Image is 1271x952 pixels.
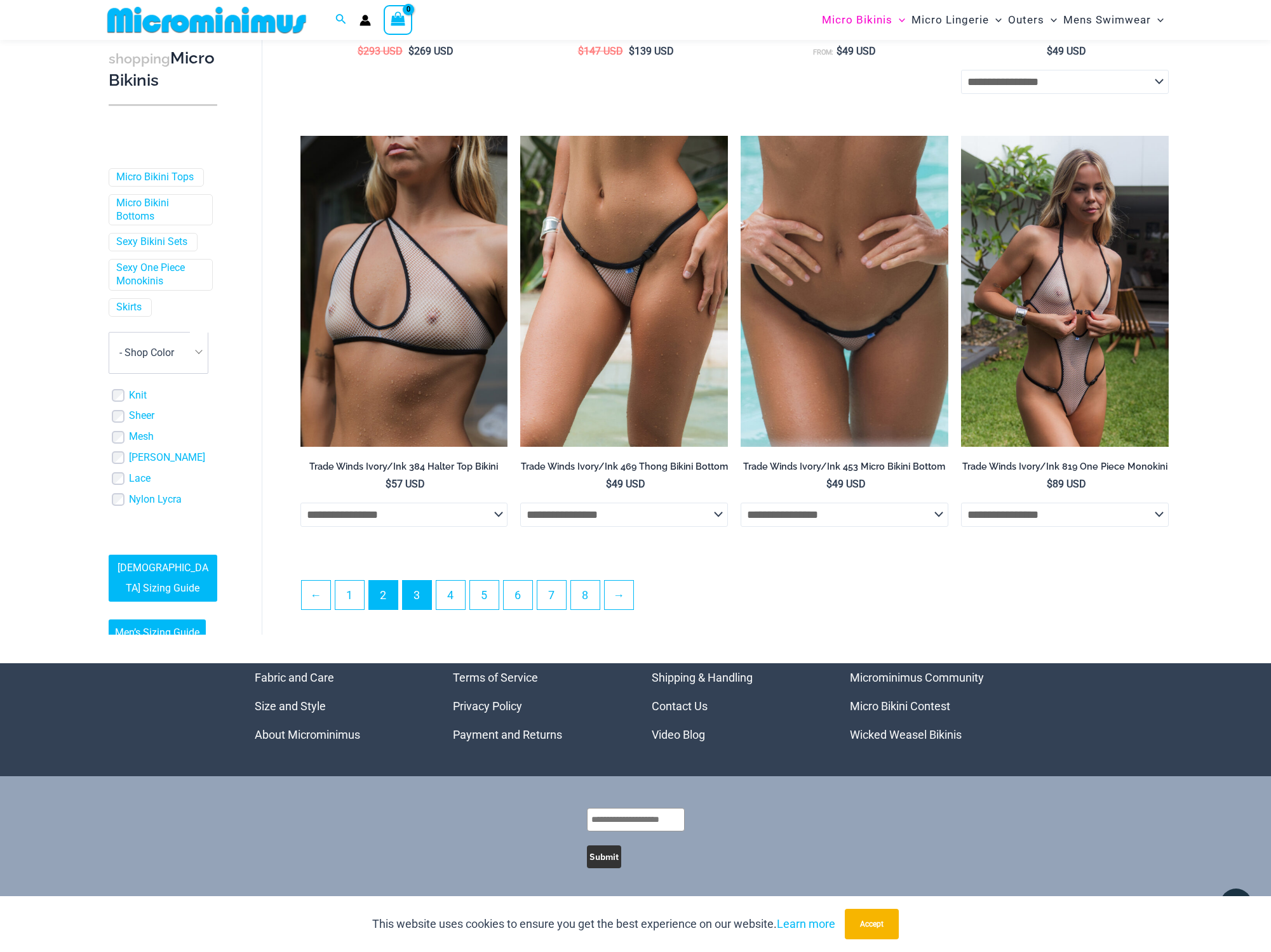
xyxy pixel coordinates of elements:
a: Trade Winds IvoryInk 469 Thong 01Trade Winds IvoryInk 317 Top 469 Thong 06Trade Winds IvoryInk 31... [520,136,728,447]
h2: Trade Winds Ivory/Ink 469 Thong Bikini Bottom [520,461,728,473]
a: Contact Us [652,699,708,713]
nav: Menu [453,663,620,749]
span: $ [1047,45,1052,57]
a: [DEMOGRAPHIC_DATA] Sizing Guide [109,554,217,601]
a: Page 1 [335,581,364,609]
img: Trade Winds IvoryInk 819 One Piece 06 [961,136,1169,447]
img: Trade Winds IvoryInk 453 Micro 02 [741,136,948,447]
img: Trade Winds IvoryInk 469 Thong 01 [520,136,728,447]
span: $ [629,45,635,57]
span: Mens Swimwear [1063,4,1151,36]
nav: Menu [652,663,819,749]
span: - Shop Color [109,332,208,373]
span: - Shop Color [109,331,208,373]
h3: Micro Bikinis [109,48,217,91]
a: Mesh [129,430,154,444]
bdi: 49 USD [826,478,866,490]
span: - Shop Color [119,347,174,359]
span: $ [826,478,832,490]
h2: Trade Winds Ivory/Ink 819 One Piece Monokini [961,461,1169,473]
bdi: 49 USD [606,478,645,490]
nav: Menu [255,663,422,749]
a: About Microminimus [255,728,360,741]
a: View Shopping Cart, empty [384,5,413,34]
aside: Footer Widget 2 [453,663,620,749]
span: $ [1047,478,1052,490]
a: Micro LingerieMenu ToggleMenu Toggle [908,4,1005,36]
a: Mens SwimwearMenu ToggleMenu Toggle [1060,4,1167,36]
a: Shipping & Handling [652,671,753,684]
bdi: 57 USD [386,478,425,490]
span: Menu Toggle [989,4,1002,36]
img: Trade Winds IvoryInk 384 Top 01 [300,136,508,447]
a: Nylon Lycra [129,493,182,506]
aside: Footer Widget 3 [652,663,819,749]
aside: Footer Widget 4 [850,663,1017,749]
a: Sexy Bikini Sets [116,235,187,249]
a: Micro BikinisMenu ToggleMenu Toggle [819,4,908,36]
a: Sexy One Piece Monokinis [116,261,203,288]
a: OutersMenu ToggleMenu Toggle [1005,4,1060,36]
span: Menu Toggle [1151,4,1164,36]
bdi: 147 USD [578,45,623,57]
a: Lace [129,472,151,485]
span: $ [606,478,612,490]
a: Page 8 [571,581,600,609]
a: [PERSON_NAME] [129,451,205,465]
a: Wicked Weasel Bikinis [850,728,962,741]
span: $ [408,45,414,57]
a: → [605,581,633,609]
aside: Footer Widget 1 [255,663,422,749]
a: Trade Winds Ivory/Ink 453 Micro Bikini Bottom [741,461,948,477]
a: ← [302,581,330,609]
a: Size and Style [255,699,326,713]
a: Page 4 [436,581,465,609]
a: Page 3 [403,581,431,609]
a: Trade Winds IvoryInk 819 One Piece 06Trade Winds IvoryInk 819 One Piece 03Trade Winds IvoryInk 81... [961,136,1169,447]
span: Micro Lingerie [911,4,989,36]
nav: Product Pagination [300,580,1169,617]
a: Payment and Returns [453,728,562,741]
a: Page 6 [504,581,532,609]
a: Page 7 [537,581,566,609]
button: Submit [587,845,621,868]
span: $ [837,45,842,57]
button: Accept [845,909,899,939]
span: $ [578,45,584,57]
span: Page 2 [369,581,398,609]
a: Search icon link [335,12,347,28]
a: Micro Bikini Bottoms [116,196,203,223]
a: Micro Bikini Tops [116,171,194,184]
bdi: 139 USD [629,45,674,57]
a: Micro Bikini Contest [850,699,950,713]
h2: Trade Winds Ivory/Ink 453 Micro Bikini Bottom [741,461,948,473]
a: Trade Winds Ivory/Ink 819 One Piece Monokini [961,461,1169,477]
span: From: [813,48,833,56]
a: Privacy Policy [453,699,522,713]
nav: Menu [850,663,1017,749]
bdi: 269 USD [408,45,454,57]
span: Menu Toggle [1044,4,1057,36]
a: Men’s Sizing Guide [109,619,206,645]
a: Trade Winds Ivory/Ink 469 Thong Bikini Bottom [520,461,728,477]
h2: Trade Winds Ivory/Ink 384 Halter Top Bikini [300,461,508,473]
a: Knit [129,388,147,402]
nav: Site Navigation [817,2,1169,38]
a: Terms of Service [453,671,538,684]
span: shopping [109,51,170,67]
a: Learn more [777,917,835,930]
a: Account icon link [360,15,371,26]
span: Outers [1008,4,1044,36]
bdi: 49 USD [837,45,876,57]
a: Trade Winds Ivory/Ink 384 Halter Top Bikini [300,461,508,477]
a: Microminimus Community [850,671,984,684]
a: Page 5 [470,581,499,609]
img: MM SHOP LOGO FLAT [102,6,311,34]
span: Menu Toggle [892,4,905,36]
span: Micro Bikinis [822,4,892,36]
bdi: 89 USD [1047,478,1086,490]
span: $ [386,478,391,490]
a: Sheer [129,409,154,423]
p: This website uses cookies to ensure you get the best experience on our website. [372,915,835,934]
a: Fabric and Care [255,671,334,684]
